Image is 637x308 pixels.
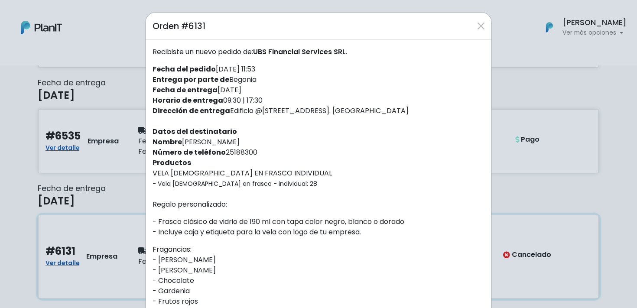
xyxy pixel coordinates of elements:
[153,199,484,210] p: Regalo personalizado:
[153,147,226,157] strong: Número de teléfono
[45,8,125,25] div: ¿Necesitás ayuda?
[153,47,484,57] p: Recibiste un nuevo pedido de: .
[153,158,191,168] strong: Productos
[153,75,257,85] label: Begonia
[153,19,205,32] h5: Orden #6131
[153,95,223,105] strong: Horario de entrega
[153,85,218,95] strong: Fecha de entrega
[153,64,216,74] strong: Fecha del pedido
[153,137,182,147] strong: Nombre
[153,126,237,136] strong: Datos del destinatario
[474,19,488,33] button: Close
[153,106,230,116] strong: Dirección de entrega
[153,179,317,188] small: - Vela [DEMOGRAPHIC_DATA] en frasco - individual: 28
[153,75,229,84] strong: Entrega por parte de
[253,47,346,57] span: UBS Financial Services SRL
[153,217,484,237] p: - Frasco clásico de vidrio de 190 ml con tapa color negro, blanco o dorado - Incluye caja y etiqu...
